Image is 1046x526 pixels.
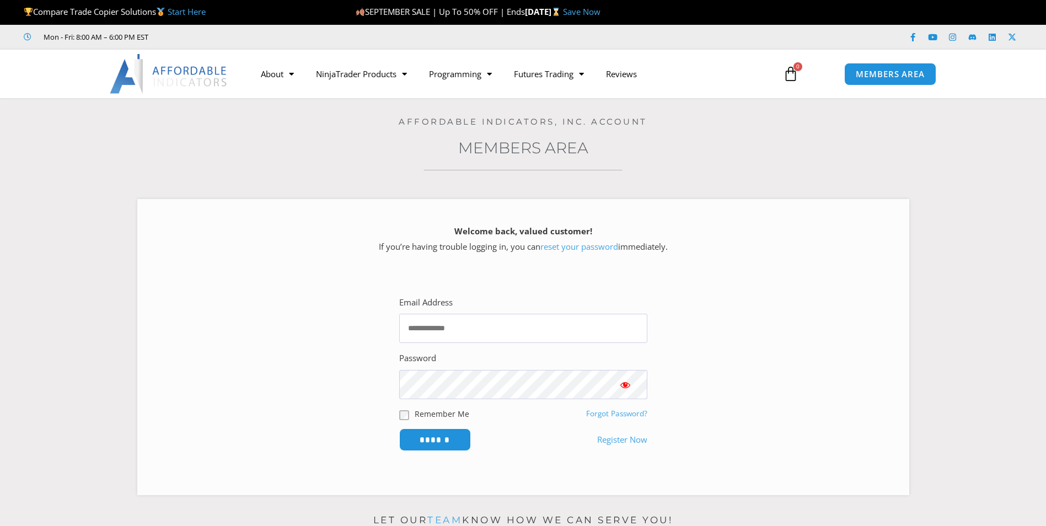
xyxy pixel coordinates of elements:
img: 🏆 [24,8,33,16]
a: Reviews [595,61,648,87]
a: reset your password [540,241,618,252]
span: MEMBERS AREA [856,70,925,78]
a: Save Now [563,6,600,17]
a: Programming [418,61,503,87]
strong: Welcome back, valued customer! [454,226,592,237]
img: 🍂 [356,8,364,16]
iframe: Customer reviews powered by Trustpilot [164,31,329,42]
a: NinjaTrader Products [305,61,418,87]
a: Members Area [458,138,588,157]
a: Forgot Password? [586,409,647,418]
a: team [427,514,462,525]
img: ⌛ [552,8,560,16]
label: Password [399,351,436,366]
a: Affordable Indicators, Inc. Account [399,116,647,127]
a: Register Now [597,432,647,448]
span: Compare Trade Copier Solutions [24,6,206,17]
a: MEMBERS AREA [844,63,936,85]
img: LogoAI | Affordable Indicators – NinjaTrader [110,54,228,94]
a: Futures Trading [503,61,595,87]
p: If you’re having trouble logging in, you can immediately. [157,224,890,255]
label: Email Address [399,295,453,310]
a: About [250,61,305,87]
button: Show password [603,370,647,399]
span: 0 [793,62,802,71]
nav: Menu [250,61,770,87]
a: Start Here [168,6,206,17]
label: Remember Me [415,408,469,420]
span: Mon - Fri: 8:00 AM – 6:00 PM EST [41,30,148,44]
img: 🥇 [157,8,165,16]
strong: [DATE] [525,6,563,17]
a: 0 [766,58,815,90]
span: SEPTEMBER SALE | Up To 50% OFF | Ends [356,6,525,17]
